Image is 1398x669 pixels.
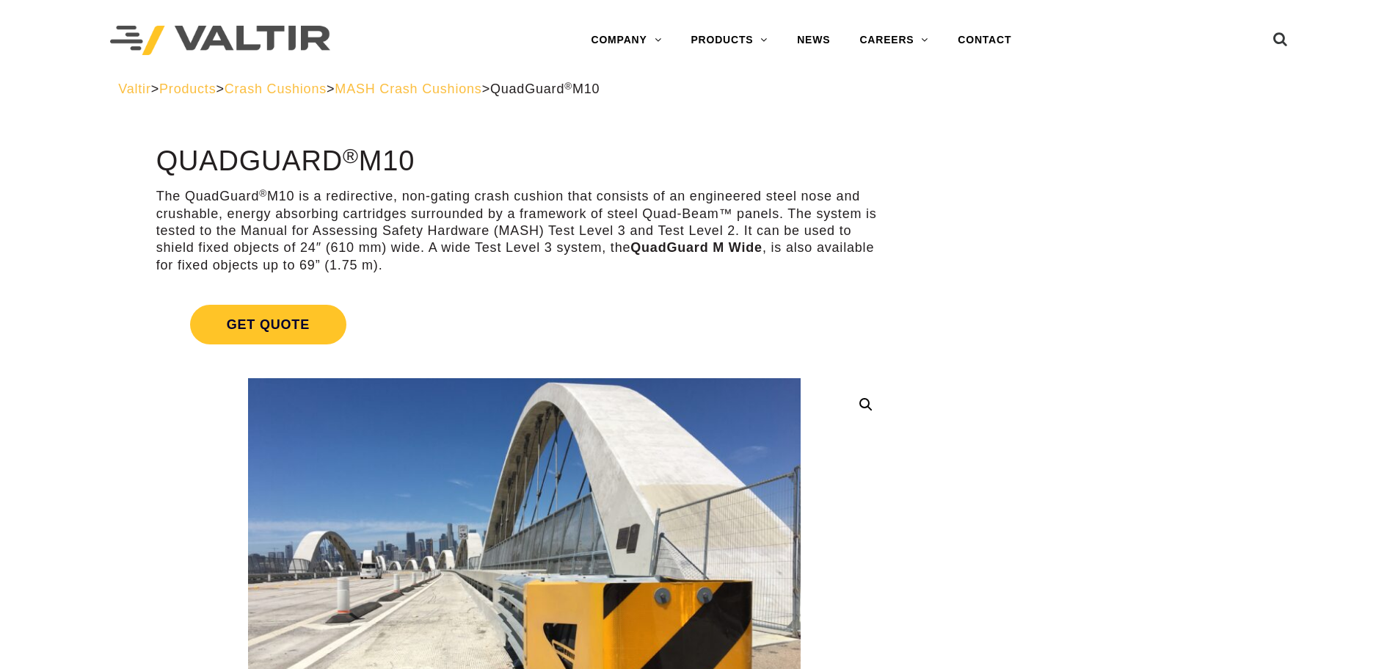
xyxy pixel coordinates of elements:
[490,82,600,96] span: QuadGuard M10
[159,82,216,96] a: Products
[156,146,892,177] h1: QuadGuard M10
[259,188,267,199] sup: ®
[564,81,572,92] sup: ®
[576,26,676,55] a: COMPANY
[190,305,346,344] span: Get Quote
[118,81,1280,98] div: > > > >
[110,26,330,56] img: Valtir
[156,188,892,274] p: The QuadGuard M10 is a redirective, non-gating crash cushion that consists of an engineered steel...
[343,144,359,167] sup: ®
[782,26,845,55] a: NEWS
[845,26,943,55] a: CAREERS
[156,287,892,362] a: Get Quote
[943,26,1026,55] a: CONTACT
[630,240,762,255] strong: QuadGuard M Wide
[225,82,327,96] a: Crash Cushions
[118,82,150,96] a: Valtir
[335,82,481,96] a: MASH Crash Cushions
[676,26,782,55] a: PRODUCTS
